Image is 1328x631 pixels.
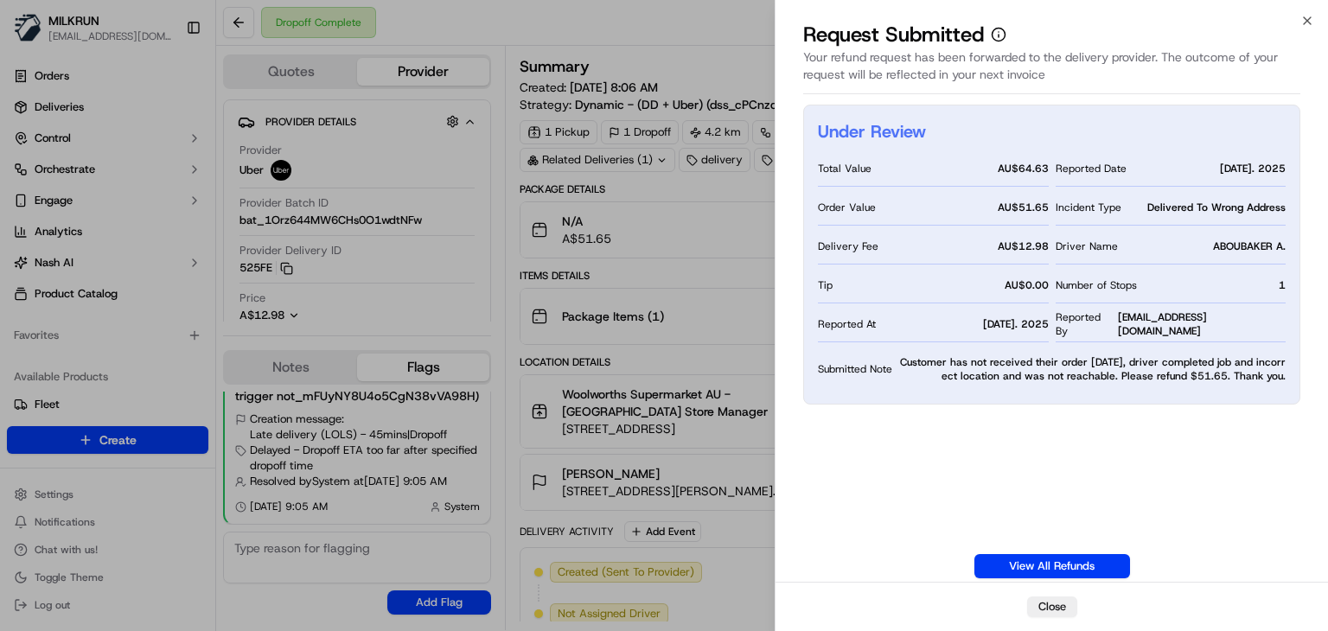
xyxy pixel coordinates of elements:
span: [DATE]. 2025 [983,317,1049,331]
span: Reported By [1056,310,1114,338]
a: View All Refunds [974,554,1130,578]
span: ABOUBAKER A. [1213,239,1286,253]
span: Number of Stops [1056,278,1137,292]
h2: Under Review [818,119,926,143]
span: Submitted Note [818,362,892,376]
span: Customer has not received their order [DATE], driver completed job and incorrect location and was... [899,355,1286,383]
span: AU$ 0.00 [1005,278,1049,292]
span: 1 [1279,278,1286,292]
button: Close [1027,596,1077,617]
span: Incident Type [1056,201,1121,214]
span: Order Value [818,201,876,214]
div: Your refund request has been forwarded to the delivery provider. The outcome of your request will... [803,48,1300,94]
span: AU$ 51.65 [998,201,1049,214]
p: Request Submitted [803,21,984,48]
span: Delivery Fee [818,239,878,253]
span: AU$ 12.98 [998,239,1049,253]
span: Tip [818,278,833,292]
span: Delivered To Wrong Address [1147,201,1286,214]
span: Reported At [818,317,876,331]
span: AU$ 64.63 [998,162,1049,175]
span: Driver Name [1056,239,1118,253]
span: [DATE]. 2025 [1220,162,1286,175]
span: [EMAIL_ADDRESS][DOMAIN_NAME] [1118,310,1286,338]
span: Total Value [818,162,871,175]
span: Reported Date [1056,162,1127,175]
